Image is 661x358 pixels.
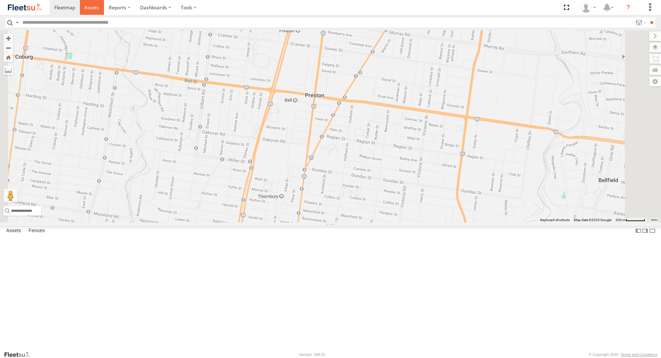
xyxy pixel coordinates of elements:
[3,53,13,62] button: Zoom Home
[621,352,657,357] a: Terms and Conditions
[574,218,611,222] span: Map data ©2025 Google
[635,226,642,236] label: Dock Summary Table to the Left
[25,226,48,236] label: Fences
[642,226,649,236] label: Dock Summary Table to the Right
[3,43,13,53] button: Zoom out
[4,351,35,358] a: Visit our Website
[14,18,20,28] label: Search Query
[633,18,648,28] label: Search Filter Options
[613,218,647,223] button: Map Scale: 200 m per 53 pixels
[7,3,43,12] img: fleetsu-logo-horizontal.svg
[3,226,24,236] label: Assets
[3,34,13,43] button: Zoom in
[540,218,570,223] button: Keyboard shortcuts
[3,189,17,203] button: Drag Pegman onto the map to open Street View
[623,2,634,13] i: ?
[578,2,598,13] div: Peter Edwardes
[649,226,656,236] label: Hide Summary Table
[589,352,657,357] div: © Copyright 2025 -
[299,352,325,357] div: Version: 308.01
[3,65,13,75] label: Measure
[616,218,626,222] span: 200 m
[651,218,658,221] a: Terms (opens in new tab)
[649,77,661,86] label: Map Settings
